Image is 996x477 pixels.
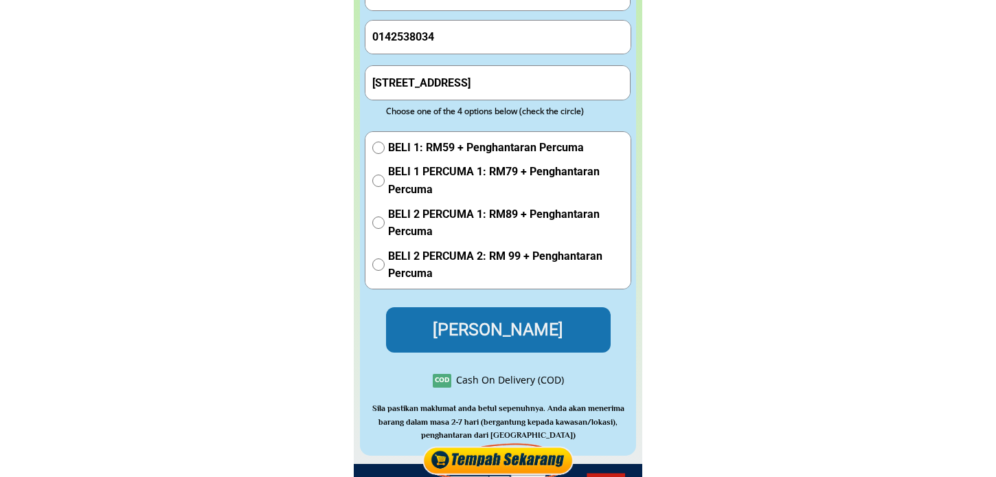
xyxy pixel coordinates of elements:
p: [PERSON_NAME] [386,307,611,353]
span: BELI 1 PERCUMA 1: RM79 + Penghantaran Percuma [388,163,624,198]
h3: Sila pastikan maklumat anda betul sepenuhnya. Anda akan menerima barang dalam masa 2-7 hari (berg... [365,402,632,442]
h3: COD [433,374,451,385]
input: Address(Ex: 52 Jalan Wirawati 7, Maluri, 55100 Kuala Lumpur) [369,66,627,99]
span: BELI 1: RM59 + Penghantaran Percuma [388,139,624,157]
div: Cash On Delivery (COD) [456,373,564,388]
input: Phone Number/ Nombor Telefon [369,21,627,54]
span: BELI 2 PERCUMA 1: RM89 + Penghantaran Percuma [388,206,624,241]
span: BELI 2 PERCUMA 2: RM 99 + Penghantaran Percuma [388,247,624,282]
